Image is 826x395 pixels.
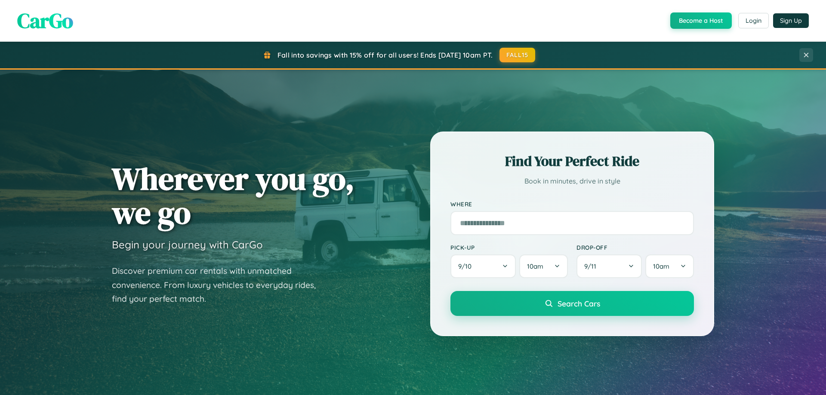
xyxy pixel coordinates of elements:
[450,254,516,278] button: 9/10
[450,175,694,187] p: Book in minutes, drive in style
[527,262,543,270] span: 10am
[112,162,354,230] h1: Wherever you go, we go
[112,264,327,306] p: Discover premium car rentals with unmatched convenience. From luxury vehicles to everyday rides, ...
[773,13,809,28] button: Sign Up
[558,299,600,308] span: Search Cars
[112,238,263,251] h3: Begin your journey with CarGo
[450,291,694,316] button: Search Cars
[17,6,73,35] span: CarGo
[450,200,694,208] label: Where
[670,12,732,29] button: Become a Host
[450,152,694,171] h2: Find Your Perfect Ride
[576,244,694,251] label: Drop-off
[519,254,568,278] button: 10am
[584,262,601,270] span: 9 / 11
[738,13,769,28] button: Login
[277,51,493,59] span: Fall into savings with 15% off for all users! Ends [DATE] 10am PT.
[645,254,694,278] button: 10am
[576,254,642,278] button: 9/11
[653,262,669,270] span: 10am
[499,48,536,62] button: FALL15
[450,244,568,251] label: Pick-up
[458,262,476,270] span: 9 / 10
